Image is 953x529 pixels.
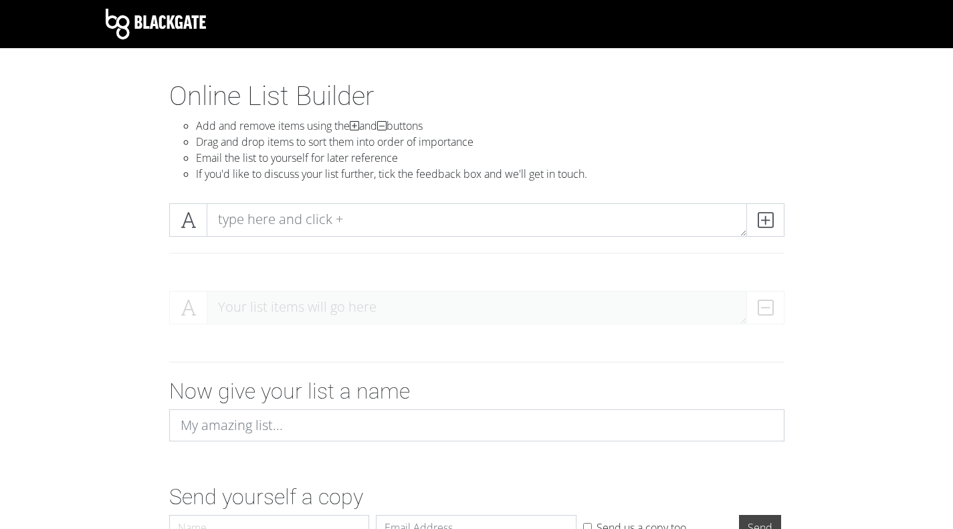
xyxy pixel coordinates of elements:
li: Email the list to yourself for later reference [196,150,784,166]
li: If you'd like to discuss your list further, tick the feedback box and we'll get in touch. [196,166,784,182]
li: Drag and drop items to sort them into order of importance [196,134,784,150]
li: Add and remove items using the and buttons [196,118,784,134]
h2: Now give your list a name [169,379,784,404]
img: Blackgate [106,9,206,39]
h1: Online List Builder [169,80,784,112]
h2: Send yourself a copy [169,484,784,510]
input: My amazing list... [169,409,784,441]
